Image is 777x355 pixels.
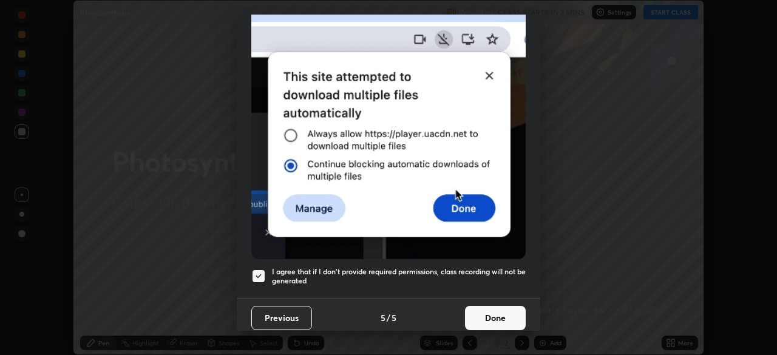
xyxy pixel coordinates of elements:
h5: I agree that if I don't provide required permissions, class recording will not be generated [272,267,526,286]
h4: 5 [381,311,385,324]
h4: / [387,311,390,324]
button: Done [465,306,526,330]
h4: 5 [392,311,396,324]
button: Previous [251,306,312,330]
